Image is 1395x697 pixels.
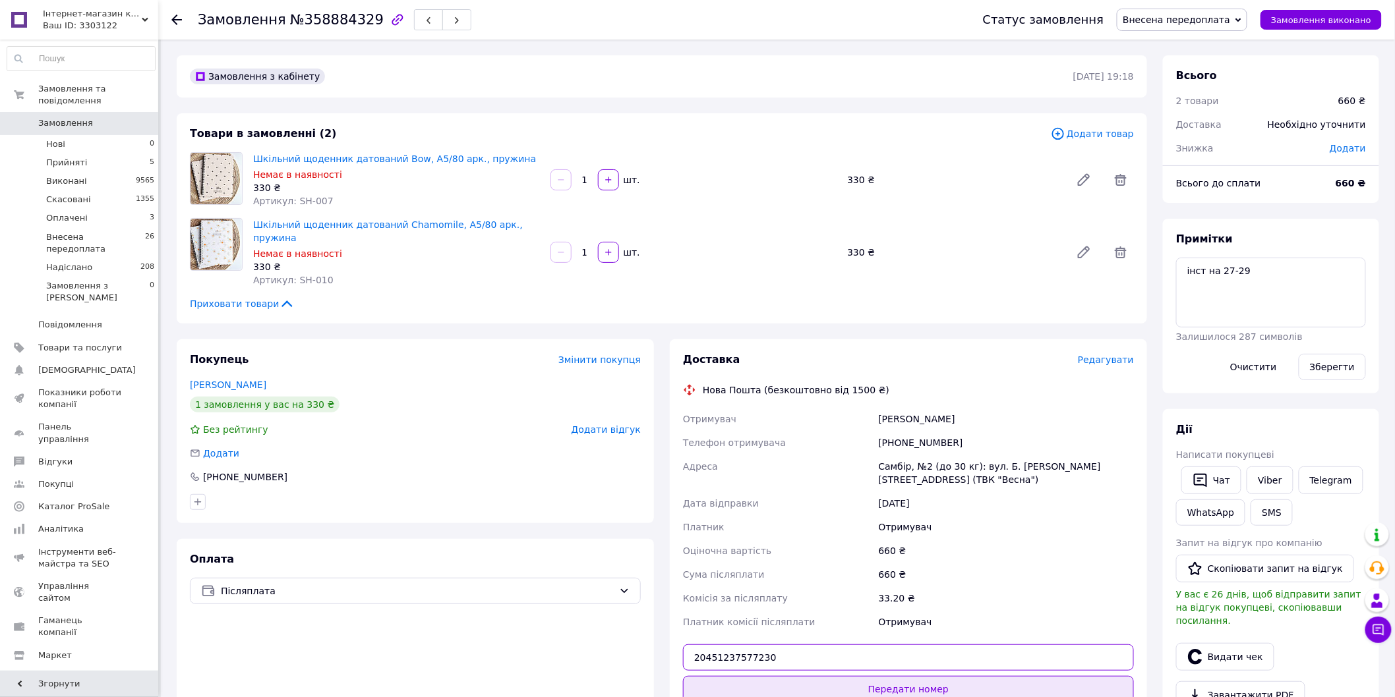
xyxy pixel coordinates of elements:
div: 660 ₴ [876,539,1137,563]
a: [PERSON_NAME] [190,379,266,390]
span: Комісія за післяплату [683,593,788,603]
span: Оплата [190,553,234,565]
span: Знижка [1176,143,1214,153]
div: [PHONE_NUMBER] [876,431,1137,455]
span: Залишилося 287 символів [1176,331,1303,342]
a: Telegram [1299,466,1363,494]
span: Дії [1176,423,1193,435]
span: Без рейтингу [203,424,268,435]
span: Замовлення та повідомлення [38,83,158,107]
span: У вас є 26 днів, щоб відправити запит на відгук покупцеві, скопіювавши посилання. [1176,589,1361,626]
span: Немає в наявності [253,248,342,259]
img: Шкільний щоденник датований Bow, А5/80 арк., пружина [191,153,242,204]
span: Змінити покупця [558,354,641,365]
div: 33.20 ₴ [876,586,1137,610]
span: Гаманець компанії [38,615,122,638]
div: шт. [620,246,641,259]
button: Скопіювати запит на відгук [1176,555,1354,582]
div: 1 замовлення у вас на 330 ₴ [190,397,340,412]
span: Виконані [46,175,87,187]
span: Видалити [1108,239,1134,265]
div: Ваш ID: 3303122 [43,20,158,32]
span: Доставка [1176,119,1222,130]
span: Покупець [190,353,249,366]
span: Управління сайтом [38,580,122,604]
span: 3 [150,212,154,224]
span: Запит на відгук про компанію [1176,538,1322,548]
a: Редагувати [1071,239,1097,265]
div: 660 ₴ [876,563,1137,586]
button: Замовлення виконано [1261,10,1382,30]
span: Артикул: SH-010 [253,275,334,285]
span: Телефон отримувача [683,437,786,448]
span: Відгуки [38,456,73,468]
span: Оціночна вартість [683,545,771,556]
button: Зберегти [1299,354,1366,380]
span: Повідомлення [38,319,102,331]
span: Внесена передоплата [46,231,145,255]
div: Статус замовлення [983,13,1104,26]
div: Самбір, №2 (до 30 кг): вул. Б. [PERSON_NAME][STREET_ADDRESS] (ТВК "Весна") [876,455,1137,491]
span: Адреса [683,461,718,472]
div: Отримувач [876,610,1137,634]
span: Доставка [683,353,740,366]
span: Написати покупцеві [1176,449,1274,460]
div: 330 ₴ [253,181,540,194]
span: Додати товар [1051,126,1134,141]
span: Нові [46,138,65,150]
span: Всього до сплати [1176,178,1261,188]
span: Немає в наявності [253,169,342,180]
span: Примітки [1176,233,1233,245]
span: Оплачені [46,212,88,224]
span: Артикул: SH-007 [253,196,334,206]
span: 208 [140,262,154,273]
div: [PERSON_NAME] [876,407,1137,431]
b: 660 ₴ [1336,178,1366,188]
span: Замовлення з [PERSON_NAME] [46,280,150,304]
span: 0 [150,138,154,150]
button: SMS [1251,499,1293,526]
time: [DATE] 19:18 [1073,71,1134,82]
span: Видалити [1108,167,1134,193]
span: Отримувач [683,414,736,424]
div: Нова Пошта (безкоштовно від 1500 ₴) [699,383,893,397]
span: Прийняті [46,157,87,169]
span: Додати відгук [572,424,641,435]
span: Післяплата [221,584,614,598]
div: [PHONE_NUMBER] [202,470,289,484]
a: Шкільний щоденник датований Chamomile, А5/80 арк., пружина [253,219,523,243]
div: Повернутися назад [171,13,182,26]
span: 5 [150,157,154,169]
input: Номер експрес-накладної [683,644,1134,671]
div: шт. [620,173,641,186]
span: Скасовані [46,194,91,206]
div: Отримувач [876,515,1137,539]
button: Чат з покупцем [1365,617,1392,643]
span: 2 товари [1176,96,1219,106]
span: 9565 [136,175,154,187]
div: 660 ₴ [1338,94,1366,107]
span: Сума післяплати [683,569,765,580]
div: 330 ₴ [253,260,540,273]
span: №358884329 [290,12,384,28]
span: Покупці [38,478,74,490]
span: Панель управління [38,421,122,445]
span: Замовлення [198,12,286,28]
span: Внесена передоплата [1123,14,1230,25]
img: Шкільний щоденник датований Chamomile, А5/80 арк., пружина [191,219,242,270]
button: Чат [1181,466,1241,494]
input: Пошук [7,47,155,70]
span: 26 [145,231,154,255]
span: Замовлення виконано [1271,15,1371,25]
span: Інтернет-магазин канцелярії та аксесуарів Lufko [43,8,142,20]
a: Шкільний щоденник датований Bow, А5/80 арк., пружина [253,153,536,164]
span: Маркет [38,650,72,661]
span: Дата відправки [683,498,759,509]
span: [DEMOGRAPHIC_DATA] [38,364,136,376]
span: 1355 [136,194,154,206]
span: 0 [150,280,154,304]
div: 330 ₴ [842,171,1065,189]
a: Редагувати [1071,167,1097,193]
span: Платник [683,522,725,532]
div: [DATE] [876,491,1137,515]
